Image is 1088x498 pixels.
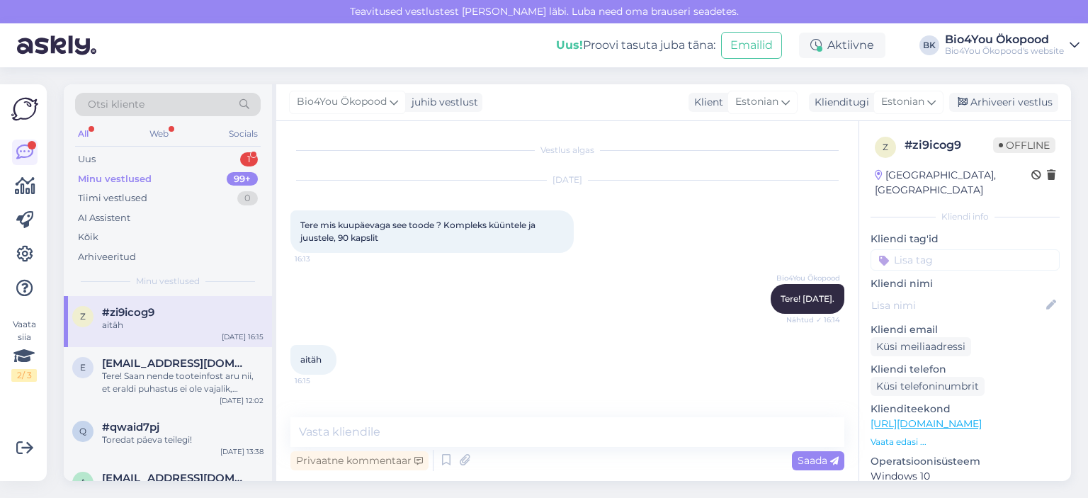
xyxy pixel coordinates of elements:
span: Tere! [DATE]. [781,293,834,304]
span: z [80,311,86,322]
div: [DATE] 12:02 [220,395,263,406]
span: Bio4You Ökopood [297,94,387,110]
span: Estonian [735,94,778,110]
span: Otsi kliente [88,97,144,112]
a: [URL][DOMAIN_NAME] [871,417,982,430]
div: Küsi meiliaadressi [871,337,971,356]
div: Kliendi info [871,210,1060,223]
span: Nähtud ✓ 16:14 [786,315,840,325]
div: 2 / 3 [11,369,37,382]
div: Aktiivne [799,33,885,58]
div: Minu vestlused [78,172,152,186]
span: a [80,477,86,487]
span: z [883,142,888,152]
p: Kliendi telefon [871,362,1060,377]
span: amritakailaniangelarium@gmail.com [102,472,249,485]
input: Lisa tag [871,249,1060,271]
img: Askly Logo [11,96,38,123]
div: Socials [226,125,261,143]
div: # zi9icog9 [905,137,993,154]
div: juhib vestlust [406,95,478,110]
span: Tere mis kuupäevaga see toode ? Kompleks küüntele ja juustele, 90 kapslit [300,220,538,243]
div: Küsi telefoninumbrit [871,377,985,396]
div: Privaatne kommentaar [290,451,429,470]
div: Uus [78,152,96,166]
p: Vaata edasi ... [871,436,1060,448]
div: Toredat päeva teilegi! [102,434,263,446]
div: 1 [240,152,258,166]
div: aitäh [102,319,263,332]
span: Minu vestlused [136,275,200,288]
div: Klienditugi [809,95,869,110]
p: Operatsioonisüsteem [871,454,1060,469]
span: Bio4You Ökopood [776,273,840,283]
span: Offline [993,137,1055,153]
a: Bio4You ÖkopoodBio4You Ökopood's website [945,34,1079,57]
div: Arhiveeri vestlus [949,93,1058,112]
div: All [75,125,91,143]
div: Tiimi vestlused [78,191,147,205]
span: Saada [798,454,839,467]
p: Klienditeekond [871,402,1060,417]
span: #qwaid7pj [102,421,159,434]
div: AI Assistent [78,211,130,225]
p: Kliendi tag'id [871,232,1060,247]
p: Kliendi email [871,322,1060,337]
div: Proovi tasuta juba täna: [556,37,715,54]
div: Tere! Saan nende tooteinfost aru nii, et eraldi puhastus ei ole vajalik, [PERSON_NAME] aga on nen... [102,370,263,395]
div: Vestlus algas [290,144,844,157]
div: Vaata siia [11,318,37,382]
button: Emailid [721,32,782,59]
b: Uus! [556,38,583,52]
p: Kliendi nimi [871,276,1060,291]
span: elispahnapuu@gmail.com [102,357,249,370]
div: [DATE] 16:15 [222,332,263,342]
div: Arhiveeritud [78,250,136,264]
div: Web [147,125,171,143]
div: [GEOGRAPHIC_DATA], [GEOGRAPHIC_DATA] [875,168,1031,198]
input: Lisa nimi [871,298,1043,313]
div: Bio4You Ökopood's website [945,45,1064,57]
span: 16:13 [295,254,348,264]
div: [DATE] 13:38 [220,446,263,457]
span: Estonian [881,94,924,110]
span: #zi9icog9 [102,306,154,319]
div: BK [919,35,939,55]
div: 99+ [227,172,258,186]
div: Klient [688,95,723,110]
span: q [79,426,86,436]
span: 16:15 [295,375,348,386]
p: Windows 10 [871,469,1060,484]
div: [DATE] [290,174,844,186]
div: Kõik [78,230,98,244]
span: e [80,362,86,373]
span: aitäh [300,354,322,365]
div: 0 [237,191,258,205]
div: Bio4You Ökopood [945,34,1064,45]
